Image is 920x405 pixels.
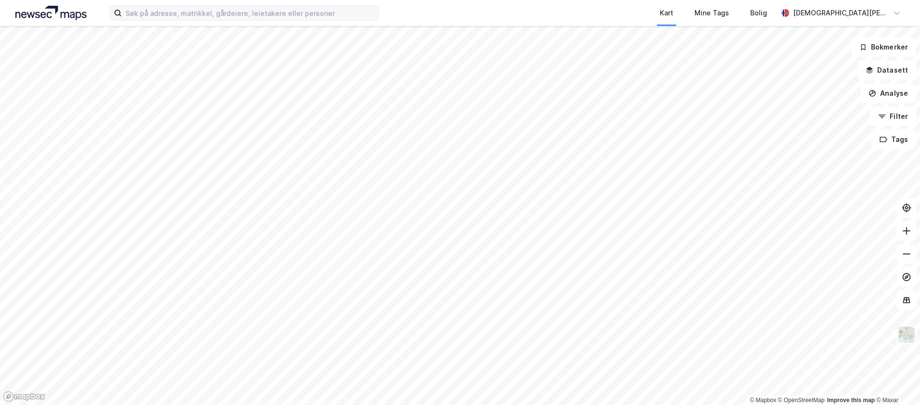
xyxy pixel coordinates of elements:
img: logo.a4113a55bc3d86da70a041830d287a7e.svg [15,6,87,20]
div: Mine Tags [694,7,729,19]
iframe: Chat Widget [872,359,920,405]
div: Kontrollprogram for chat [872,359,920,405]
input: Søk på adresse, matrikkel, gårdeiere, leietakere eller personer [122,6,378,20]
div: [DEMOGRAPHIC_DATA][PERSON_NAME] [793,7,889,19]
div: Bolig [750,7,767,19]
div: Kart [660,7,673,19]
